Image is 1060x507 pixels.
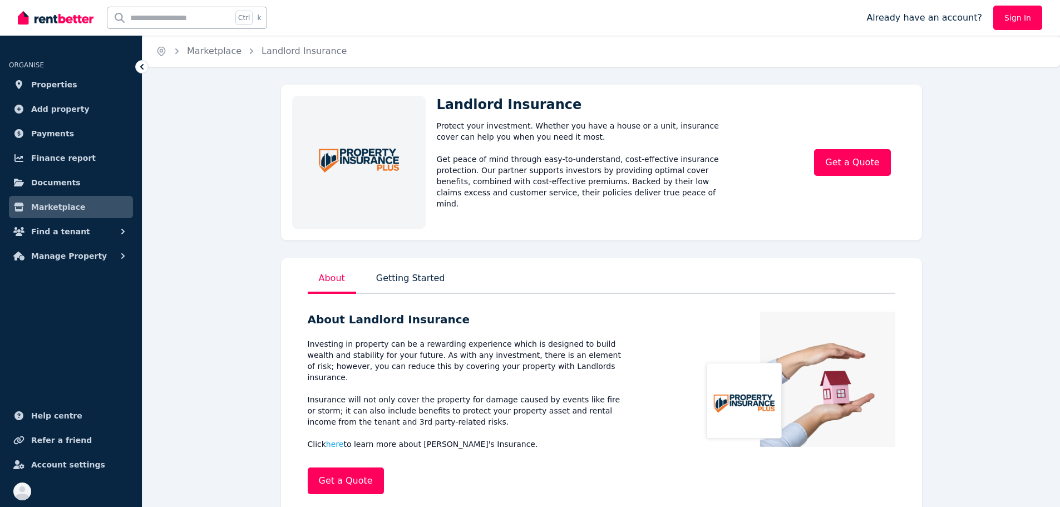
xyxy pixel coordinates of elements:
[374,269,447,294] p: Getting Started
[9,98,133,120] a: Add property
[18,9,93,26] img: RentBetter
[31,151,96,165] span: Finance report
[866,11,982,24] span: Already have an account?
[257,13,261,22] span: k
[142,36,360,67] nav: Breadcrumb
[993,6,1042,30] a: Sign In
[187,46,241,56] a: Marketplace
[31,176,81,189] span: Documents
[9,454,133,476] a: Account settings
[437,96,722,114] h1: Landlord Insurance
[31,127,74,140] span: Payments
[262,46,347,56] a: Landlord Insurance
[235,11,253,25] span: Ctrl
[9,405,133,427] a: Help centre
[9,147,133,169] a: Finance report
[308,312,628,327] h5: About Landlord Insurance
[31,200,85,214] span: Marketplace
[9,122,133,145] a: Payments
[31,78,77,91] span: Properties
[437,120,722,209] p: Protect your investment. Whether you have a house or a unit, insurance cover can help you when yo...
[31,434,92,447] span: Refer a friend
[308,338,628,450] p: Investing in property can be a rewarding experience which is designed to build wealth and stabili...
[9,245,133,267] button: Manage Property
[308,269,356,294] p: About
[31,458,105,471] span: Account settings
[31,249,107,263] span: Manage Property
[699,312,895,447] img: Landlord Insurance
[814,149,890,176] a: Get a Quote
[9,429,133,451] a: Refer a friend
[9,196,133,218] a: Marketplace
[9,73,133,96] a: Properties
[9,61,44,69] span: ORGANISE
[9,171,133,194] a: Documents
[9,220,133,243] button: Find a tenant
[31,409,82,422] span: Help centre
[308,467,384,494] a: Get a Quote
[31,225,90,238] span: Find a tenant
[31,102,90,116] span: Add property
[319,149,399,173] img: Landlord Insurance
[326,440,344,449] a: here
